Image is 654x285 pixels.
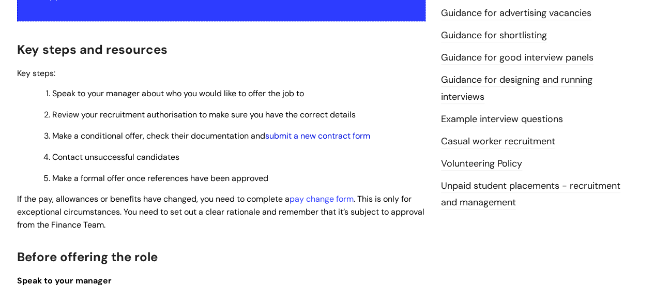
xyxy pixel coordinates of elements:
a: Guidance for good interview panels [441,51,594,65]
a: Casual worker recruitment [441,135,555,148]
a: Guidance for advertising vacancies [441,7,591,20]
a: Guidance for designing and running interviews [441,73,592,103]
span: Key steps: [17,68,55,79]
a: Unpaid student placements - recruitment and management [441,179,620,209]
span: Review your recruitment authorisation to make sure you have the correct details [52,109,356,120]
span: Key steps and resources [17,41,168,57]
span: Make a conditional offer, check their documentation and [52,130,370,141]
span: Before offering the role [17,249,158,265]
span: Make a formal offer once references have been approved [52,173,268,184]
span: Speak to your manager about who you would like to offer the job to [52,88,304,99]
a: Volunteering Policy [441,157,522,171]
a: submit a new contract form [265,130,370,141]
span: Contact unsuccessful candidates [52,152,179,162]
span: If the pay, allowances or benefits have changed, you need to complete a . This is only for except... [17,193,424,230]
a: Guidance for shortlisting [441,29,547,42]
a: Example interview questions [441,113,563,126]
a: pay change form [290,193,354,204]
